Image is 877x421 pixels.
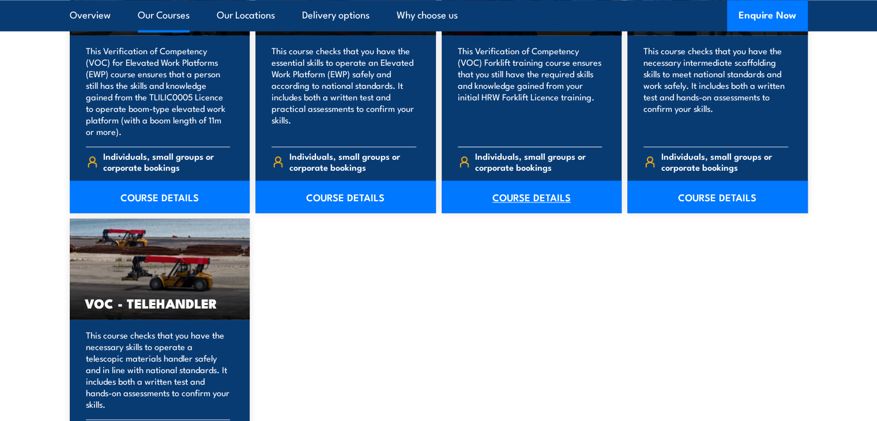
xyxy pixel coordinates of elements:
[70,181,250,213] a: COURSE DETAILS
[86,329,231,410] p: This course checks that you have the necessary skills to operate a telescopic materials handler s...
[643,45,788,137] p: This course checks that you have the necessary intermediate scaffolding skills to meet national s...
[442,181,622,213] a: COURSE DETAILS
[86,45,231,137] p: This Verification of Competency (VOC) for Elevated Work Platforms (EWP) course ensures that a per...
[103,151,230,172] span: Individuals, small groups or corporate bookings
[255,181,436,213] a: COURSE DETAILS
[458,45,603,137] p: This Verification of Competency (VOC) Forklift training course ensures that you still have the re...
[661,151,788,172] span: Individuals, small groups or corporate bookings
[475,151,602,172] span: Individuals, small groups or corporate bookings
[272,45,416,137] p: This course checks that you have the essential skills to operate an Elevated Work Platform (EWP) ...
[627,181,808,213] a: COURSE DETAILS
[289,151,416,172] span: Individuals, small groups or corporate bookings
[85,296,235,310] h3: VOC - TELEHANDLER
